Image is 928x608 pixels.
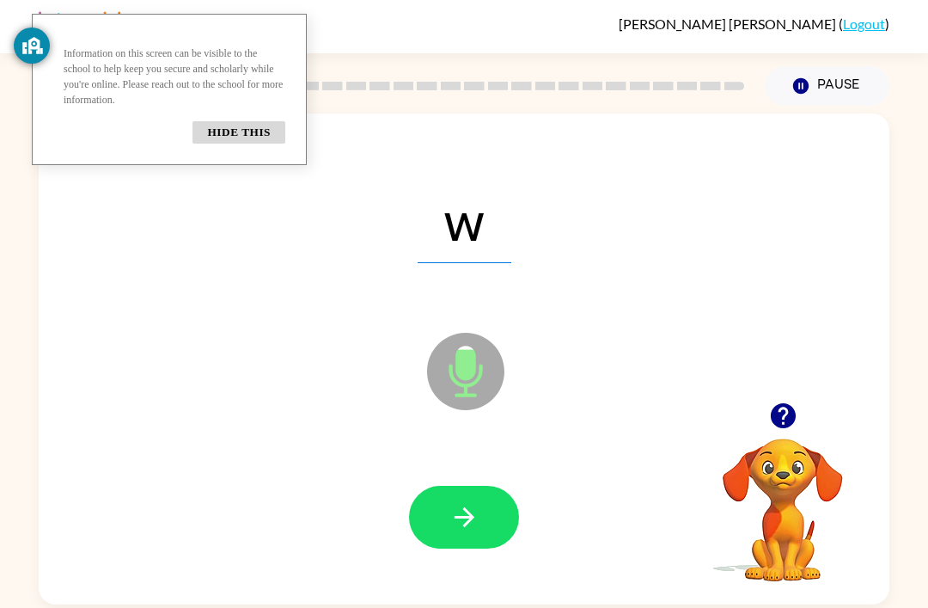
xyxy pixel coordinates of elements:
button: Pause [765,66,889,106]
img: Literably [39,7,134,45]
button: Hide this window [192,121,285,144]
video: Your browser must support playing .mp4 files to use Literably. Please try using another browser. [697,412,869,584]
a: Logout [843,15,885,32]
div: ( ) [619,15,889,32]
div: Privacy Information [32,14,307,165]
span: w [418,174,511,263]
span: [PERSON_NAME] [PERSON_NAME] [619,15,839,32]
p: Information on this screen can be visible to the school to help keep you secure and scholarly whi... [64,46,285,107]
button: GoGuardian Privacy Information [14,28,50,64]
